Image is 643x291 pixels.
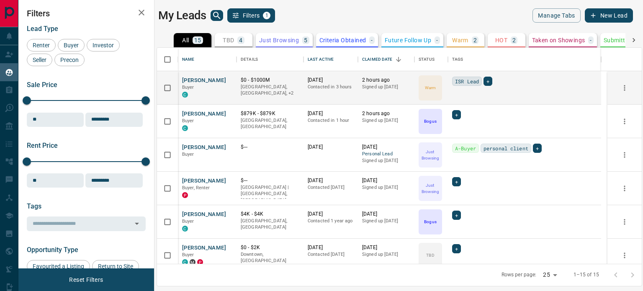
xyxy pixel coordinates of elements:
[419,48,435,71] div: Status
[455,245,458,253] span: +
[308,77,354,84] p: [DATE]
[241,244,299,251] p: $0 - $2K
[30,263,87,270] span: Favourited a Listing
[414,48,448,71] div: Status
[308,117,354,124] p: Contacted in 1 hour
[27,81,57,89] span: Sale Price
[362,211,410,218] p: [DATE]
[532,8,580,23] button: Manage Tabs
[182,144,226,152] button: [PERSON_NAME]
[425,85,436,91] p: Warm
[308,251,354,258] p: Contacted [DATE]
[362,117,410,124] p: Signed up [DATE]
[436,37,438,43] p: -
[304,37,307,43] p: 5
[227,8,275,23] button: Filters1
[540,269,560,281] div: 25
[241,177,299,184] p: $---
[190,259,195,265] div: mrloft.ca
[27,8,146,18] h2: Filters
[358,48,414,71] div: Claimed Date
[211,10,223,21] button: search button
[371,37,373,43] p: -
[362,251,410,258] p: Signed up [DATE]
[393,54,404,65] button: Sort
[30,57,49,63] span: Seller
[362,110,410,117] p: 2 hours ago
[241,144,299,151] p: $---
[308,218,354,224] p: Contacted 1 year ago
[362,48,393,71] div: Claimed Date
[182,48,195,71] div: Name
[61,42,82,49] span: Buyer
[241,184,299,204] p: [GEOGRAPHIC_DATA] | [GEOGRAPHIC_DATA], [GEOGRAPHIC_DATA]
[533,144,542,153] div: +
[57,57,82,63] span: Precon
[27,39,56,52] div: Renter
[182,110,226,118] button: [PERSON_NAME]
[618,82,631,94] button: more
[182,85,194,90] span: Buyer
[308,244,354,251] p: [DATE]
[618,149,631,161] button: more
[484,144,528,152] span: personal client
[239,37,242,43] p: 4
[455,111,458,119] span: +
[264,13,270,18] span: 1
[455,77,479,85] span: ISR Lead
[455,178,458,186] span: +
[618,115,631,128] button: more
[182,177,226,185] button: [PERSON_NAME]
[182,185,210,191] span: Buyer, Renter
[618,216,631,228] button: more
[362,177,410,184] p: [DATE]
[182,226,188,232] div: condos.ca
[308,48,334,71] div: Last Active
[182,192,188,198] div: property.ca
[473,37,477,43] p: 2
[618,182,631,195] button: more
[362,184,410,191] p: Signed up [DATE]
[455,144,476,152] span: A-Buyer
[182,219,194,224] span: Buyer
[452,48,463,71] div: Tags
[308,184,354,191] p: Contacted [DATE]
[241,117,299,130] p: [GEOGRAPHIC_DATA], [GEOGRAPHIC_DATA]
[182,77,226,85] button: [PERSON_NAME]
[241,251,299,264] p: Downtown, [GEOGRAPHIC_DATA]
[362,77,410,84] p: 2 hours ago
[452,244,461,253] div: +
[308,211,354,218] p: [DATE]
[241,218,299,231] p: [GEOGRAPHIC_DATA], [GEOGRAPHIC_DATA]
[259,37,299,43] p: Just Browsing
[486,77,489,85] span: +
[90,42,117,49] span: Investor
[241,48,258,71] div: Details
[241,77,299,84] p: $0 - $1000M
[308,110,354,117] p: [DATE]
[182,152,194,157] span: Buyer
[95,263,136,270] span: Return to Site
[182,125,188,131] div: condos.ca
[223,37,234,43] p: TBD
[182,211,226,219] button: [PERSON_NAME]
[495,37,507,43] p: HOT
[182,92,188,98] div: condos.ca
[448,48,601,71] div: Tags
[452,211,461,220] div: +
[385,37,431,43] p: Future Follow Up
[27,25,58,33] span: Lead Type
[58,39,85,52] div: Buyer
[241,110,299,117] p: $879K - $879K
[87,39,120,52] div: Investor
[618,249,631,262] button: more
[319,37,366,43] p: Criteria Obtained
[92,260,139,273] div: Return to Site
[362,157,410,164] p: Signed up [DATE]
[27,142,58,149] span: Rent Price
[64,273,108,287] button: Reset Filters
[424,118,436,124] p: Bogus
[362,151,410,158] span: Personal Lead
[197,259,203,265] div: property.ca
[419,182,441,195] p: Just Browsing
